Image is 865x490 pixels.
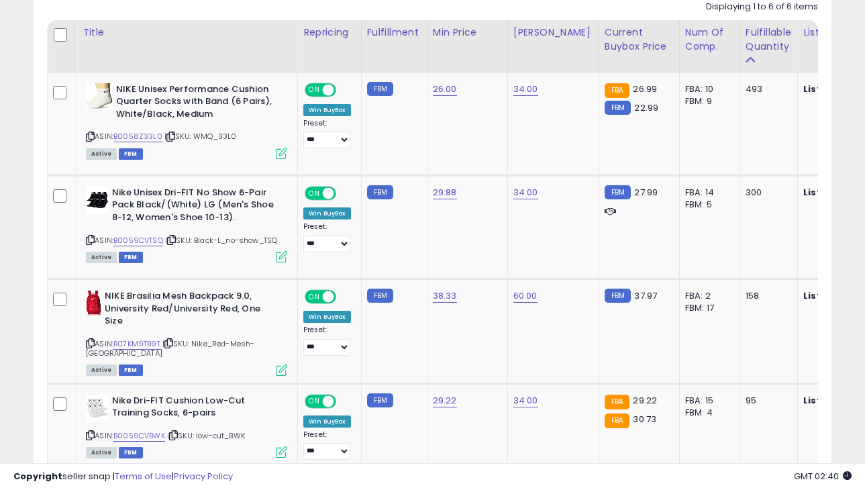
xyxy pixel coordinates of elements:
small: FBM [367,82,393,96]
small: FBA [605,395,629,409]
span: FBM [119,447,143,458]
small: FBM [367,185,393,199]
small: FBM [605,289,631,303]
img: 41XMFwz1GYL._SL40_.jpg [86,83,113,109]
strong: Copyright [13,470,62,483]
span: ON [306,395,323,407]
div: Repricing [303,26,356,40]
b: Listed Price: [803,289,864,302]
a: B0058Z33L0 [113,131,162,142]
span: 22.99 [634,101,658,114]
a: B0059CVBWK [113,430,165,442]
div: FBM: 4 [685,407,729,419]
span: | SKU: WMQ_33L0 [164,131,237,142]
div: FBA: 15 [685,395,729,407]
span: All listings currently available for purchase on Amazon [86,364,117,376]
div: Fulfillable Quantity [746,26,792,54]
div: Title [83,26,292,40]
a: 34.00 [513,83,538,96]
div: Current Buybox Price [605,26,674,54]
span: All listings currently available for purchase on Amazon [86,252,117,263]
span: OFF [334,84,356,95]
small: FBM [605,101,631,115]
a: 60.00 [513,289,538,303]
span: 2025-08-16 02:40 GMT [794,470,852,483]
span: | SKU: Nike_Red-Mesh-[GEOGRAPHIC_DATA] [86,338,254,358]
a: 34.00 [513,394,538,407]
div: ASIN: [86,395,287,457]
span: OFF [334,291,356,303]
div: 493 [746,83,787,95]
div: ASIN: [86,187,287,261]
small: FBA [605,83,629,98]
span: | SKU: Black-L_no-show_TSQ [165,235,277,246]
a: 34.00 [513,186,538,199]
span: OFF [334,187,356,199]
a: Terms of Use [115,470,172,483]
b: Listed Price: [803,186,864,199]
b: Listed Price: [803,394,864,407]
div: FBM: 9 [685,95,729,107]
span: ON [306,187,323,199]
span: ON [306,291,323,303]
a: Privacy Policy [174,470,233,483]
div: Preset: [303,222,351,252]
div: FBA: 14 [685,187,729,199]
span: 27.99 [634,186,658,199]
div: FBM: 5 [685,199,729,211]
b: Nike Dri-FIT Cushion Low-Cut Training Socks, 6-pairs [112,395,275,423]
a: B07KM9TB9T [113,338,160,350]
div: Preset: [303,326,351,356]
span: All listings currently available for purchase on Amazon [86,447,117,458]
span: 26.99 [633,83,657,95]
div: FBM: 17 [685,302,729,314]
small: FBM [605,185,631,199]
span: | SKU: low-cut_BWK [167,430,245,441]
div: Win BuyBox [303,104,351,116]
img: 41Icpuj9XcL._SL40_.jpg [86,187,109,213]
a: 29.22 [433,394,457,407]
div: Win BuyBox [303,311,351,323]
span: 30.73 [633,413,656,426]
span: ON [306,84,323,95]
span: 37.97 [634,289,657,302]
span: 29.22 [633,394,657,407]
div: Win BuyBox [303,415,351,428]
div: ASIN: [86,290,287,375]
div: 95 [746,395,787,407]
div: Preset: [303,119,351,149]
a: 26.00 [433,83,457,96]
img: 41NlqQftWrL._SL40_.jpg [86,290,101,317]
div: Fulfillment [367,26,421,40]
div: 300 [746,187,787,199]
div: Displaying 1 to 6 of 6 items [706,1,818,13]
img: 41mcsG7JH5L._SL40_.jpg [86,395,109,422]
b: Nike Unisex Dri-FIT No Show 6-Pair Pack Black/(White) LG (Men's Shoe 8-12, Women's Shoe 10-13). [112,187,275,228]
div: Num of Comp. [685,26,734,54]
span: FBM [119,364,143,376]
b: Listed Price: [803,83,864,95]
b: NIKE Unisex Performance Cushion Quarter Socks with Band (6 Pairs), White/Black, Medium [116,83,279,124]
span: FBM [119,148,143,160]
div: Win BuyBox [303,207,351,219]
span: FBM [119,252,143,263]
div: [PERSON_NAME] [513,26,593,40]
a: 38.33 [433,289,457,303]
div: FBA: 10 [685,83,729,95]
a: B0059CVTSQ [113,235,163,246]
div: seller snap | | [13,471,233,483]
div: Min Price [433,26,502,40]
div: 158 [746,290,787,302]
div: ASIN: [86,83,287,158]
small: FBM [367,393,393,407]
small: FBA [605,413,629,428]
b: NIKE Brasilia Mesh Backpack 9.0, University Red/University Red, One Size [105,290,268,331]
small: FBM [367,289,393,303]
a: 29.88 [433,186,457,199]
span: OFF [334,395,356,407]
div: FBA: 2 [685,290,729,302]
span: All listings currently available for purchase on Amazon [86,148,117,160]
div: Preset: [303,430,351,460]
